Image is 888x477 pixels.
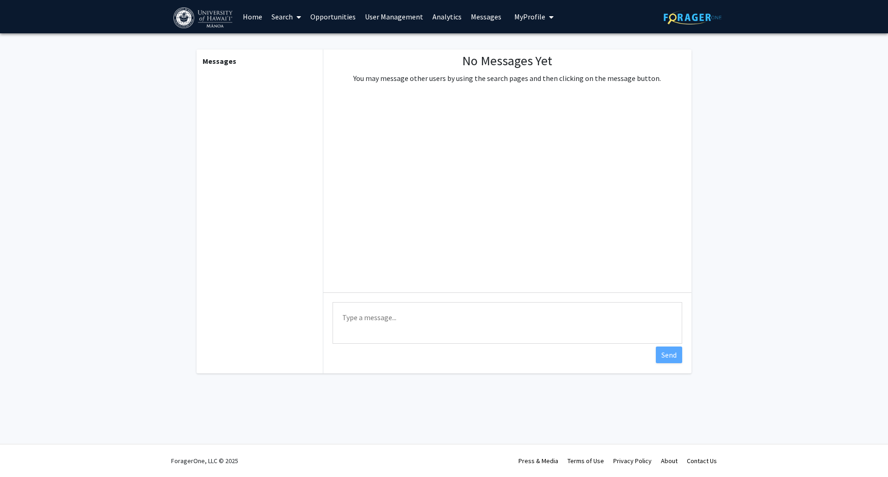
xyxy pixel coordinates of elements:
h1: No Messages Yet [353,53,661,69]
textarea: Message [333,302,682,344]
p: You may message other users by using the search pages and then clicking on the message button. [353,73,661,84]
a: Opportunities [306,0,360,33]
b: Messages [203,56,236,66]
a: Privacy Policy [613,457,652,465]
a: Analytics [428,0,466,33]
a: About [661,457,678,465]
a: Home [238,0,267,33]
a: Terms of Use [567,457,604,465]
iframe: Chat [7,435,39,470]
a: Messages [466,0,506,33]
a: Press & Media [518,457,558,465]
a: Contact Us [687,457,717,465]
div: ForagerOne, LLC © 2025 [171,445,238,477]
a: User Management [360,0,428,33]
span: My Profile [514,12,545,21]
img: ForagerOne Logo [664,10,721,25]
button: Send [656,347,682,363]
img: University of Hawaiʻi at Mānoa Logo [173,7,234,28]
a: Search [267,0,306,33]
